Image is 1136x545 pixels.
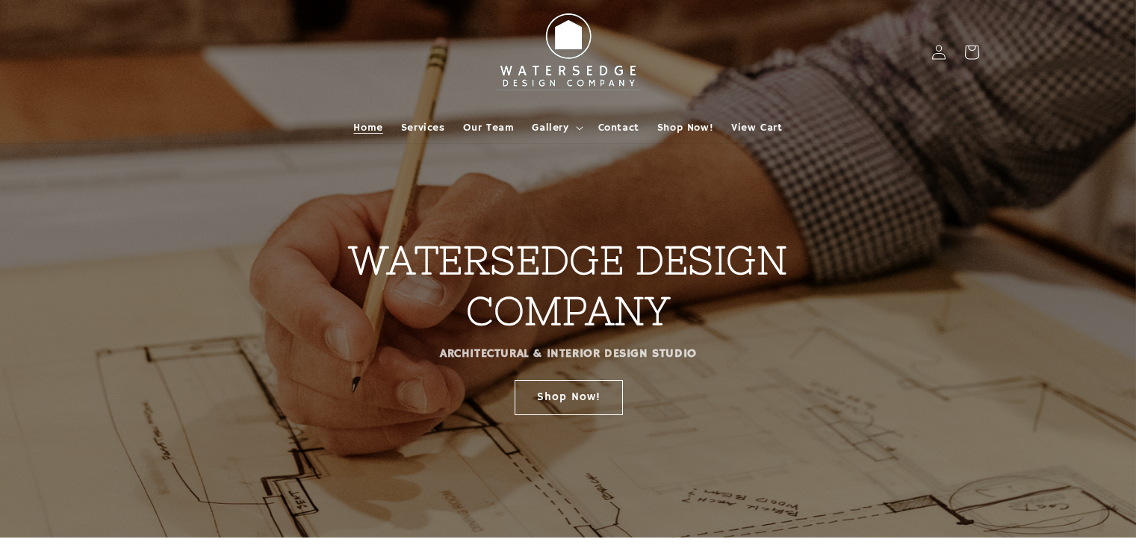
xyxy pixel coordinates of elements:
[401,121,445,134] span: Services
[514,379,622,414] a: Shop Now!
[598,121,639,134] span: Contact
[392,112,454,143] a: Services
[731,121,782,134] span: View Cart
[344,112,391,143] a: Home
[532,121,568,134] span: Gallery
[657,121,713,134] span: Shop Now!
[454,112,524,143] a: Our Team
[463,121,515,134] span: Our Team
[486,6,651,99] img: Watersedge Design Co
[648,112,722,143] a: Shop Now!
[349,238,787,333] strong: WATERSEDGE DESIGN COMPANY
[353,121,382,134] span: Home
[722,112,791,143] a: View Cart
[589,112,648,143] a: Contact
[523,112,589,143] summary: Gallery
[440,346,697,361] strong: ARCHITECTURAL & INTERIOR DESIGN STUDIO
